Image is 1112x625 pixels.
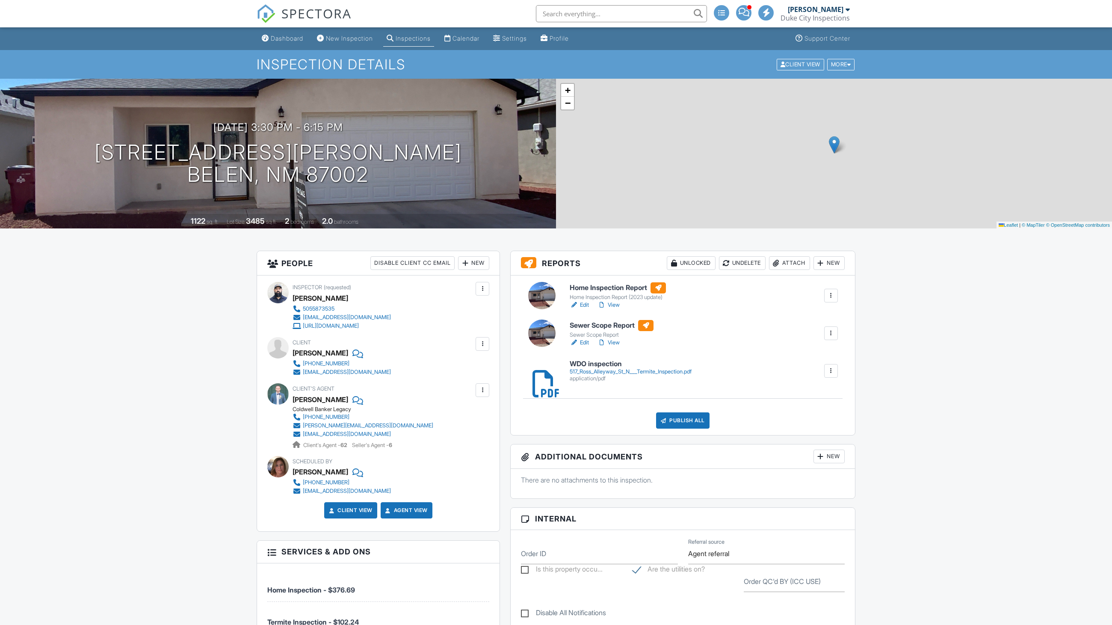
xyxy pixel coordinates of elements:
[293,359,391,368] a: [PHONE_NUMBER]
[293,292,348,305] div: [PERSON_NAME]
[458,256,489,270] div: New
[521,609,606,619] label: Disable All Notifications
[536,5,707,22] input: Search everything...
[570,320,654,331] h6: Sewer Scope Report
[1022,222,1045,228] a: © MapTiler
[688,538,725,546] label: Referral source
[502,35,527,42] div: Settings
[511,508,855,530] h3: Internal
[452,35,479,42] div: Calendar
[667,256,716,270] div: Unlocked
[303,305,334,312] div: 5055873535
[781,14,850,22] div: Duke City Inspections
[303,314,391,321] div: [EMAIL_ADDRESS][DOMAIN_NAME]
[776,61,826,67] a: Client View
[293,458,332,465] span: Scheduled By
[396,35,431,42] div: Inspections
[777,59,824,70] div: Client View
[570,338,589,347] a: Edit
[293,368,391,376] a: [EMAIL_ADDRESS][DOMAIN_NAME]
[570,294,666,301] div: Home Inspection Report (2023 update)
[313,31,376,47] a: New Inspection
[227,219,245,225] span: Lot Size
[570,368,692,375] div: 517_Ross_Alleyway_St_N___Termite_Inspection.pdf
[521,549,546,558] label: Order ID
[303,369,391,376] div: [EMAIL_ADDRESS][DOMAIN_NAME]
[257,541,500,563] h3: Services & Add ons
[293,385,334,392] span: Client's Agent
[293,478,391,487] a: [PHONE_NUMBER]
[293,465,348,478] div: [PERSON_NAME]
[303,323,359,329] div: [URL][DOMAIN_NAME]
[293,339,311,346] span: Client
[303,442,349,448] span: Client's Agent -
[267,570,489,602] li: Service: Home Inspection
[384,506,428,515] a: Agent View
[511,251,855,275] h3: Reports
[570,360,692,368] h6: WDO inspection
[521,565,603,576] label: Is this property occupied?
[570,282,666,301] a: Home Inspection Report Home Inspection Report (2023 update)
[561,97,574,110] a: Zoom out
[570,282,666,293] h6: Home Inspection Report
[340,442,347,448] strong: 62
[303,431,391,438] div: [EMAIL_ADDRESS][DOMAIN_NAME]
[999,222,1018,228] a: Leaflet
[1019,222,1020,228] span: |
[370,256,455,270] div: Disable Client CC Email
[293,284,322,290] span: Inspector
[570,320,654,339] a: Sewer Scope Report Sewer Scope Report
[788,5,843,14] div: [PERSON_NAME]
[258,31,307,47] a: Dashboard
[656,412,710,429] div: Publish All
[293,430,433,438] a: [EMAIL_ADDRESS][DOMAIN_NAME]
[719,256,766,270] div: Undelete
[246,216,265,225] div: 3485
[521,475,845,485] p: There are no attachments to this inspection.
[257,57,855,72] h1: Inspection Details
[829,136,840,154] img: Marker
[597,301,620,309] a: View
[352,442,392,448] span: Seller's Agent -
[511,444,855,469] h3: Additional Documents
[293,393,348,406] div: [PERSON_NAME]
[322,216,333,225] div: 2.0
[266,219,277,225] span: sq.ft.
[293,322,391,330] a: [URL][DOMAIN_NAME]
[293,413,433,421] a: [PHONE_NUMBER]
[257,4,275,23] img: The Best Home Inspection Software - Spectora
[303,414,349,421] div: [PHONE_NUMBER]
[95,141,462,187] h1: [STREET_ADDRESS][PERSON_NAME] Belen, NM 87002
[633,565,705,576] label: Are the utilities on?
[191,216,205,225] div: 1122
[257,12,352,30] a: SPECTORA
[267,586,355,594] span: Home Inspection - $376.69
[303,479,349,486] div: [PHONE_NUMBER]
[383,31,434,47] a: Inspections
[570,301,589,309] a: Edit
[570,332,654,338] div: Sewer Scope Report
[213,121,343,133] h3: [DATE] 3:30 pm - 6:15 pm
[293,305,391,313] a: 5055873535
[537,31,572,47] a: Profile
[303,360,349,367] div: [PHONE_NUMBER]
[565,85,571,95] span: +
[326,35,373,42] div: New Inspection
[293,406,440,413] div: Coldwell Banker Legacy
[597,338,620,347] a: View
[813,256,845,270] div: New
[769,256,810,270] div: Attach
[285,216,289,225] div: 2
[281,4,352,22] span: SPECTORA
[804,35,850,42] div: Support Center
[293,347,348,359] div: [PERSON_NAME]
[389,442,392,448] strong: 6
[570,360,692,382] a: WDO inspection 517_Ross_Alleyway_St_N___Termite_Inspection.pdf application/pdf
[565,98,571,108] span: −
[303,488,391,495] div: [EMAIL_ADDRESS][DOMAIN_NAME]
[257,251,500,275] h3: People
[271,35,303,42] div: Dashboard
[813,450,845,463] div: New
[334,219,358,225] span: bathrooms
[293,487,391,495] a: [EMAIL_ADDRESS][DOMAIN_NAME]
